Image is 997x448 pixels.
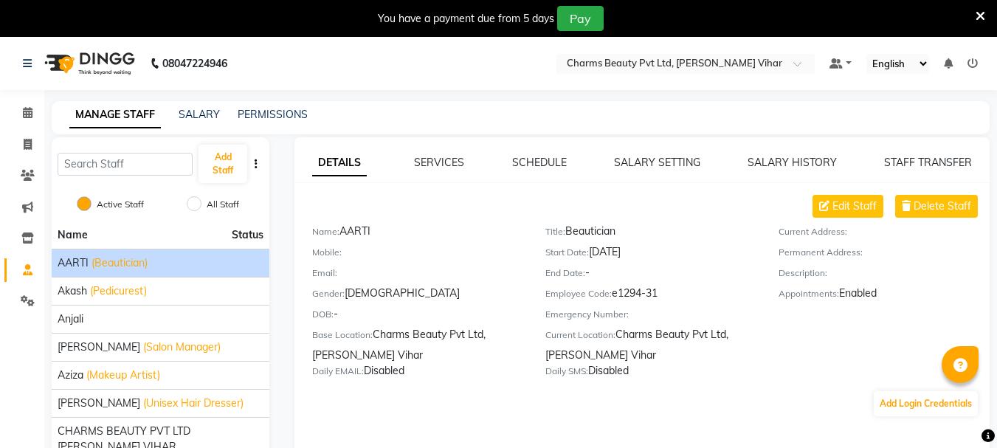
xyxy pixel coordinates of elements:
a: SERVICES [414,156,464,169]
span: (Pedicurest) [90,283,147,299]
div: e1294-31 [545,286,756,306]
label: DOB: [312,308,334,321]
button: Edit Staff [813,195,883,218]
span: Aziza [58,368,83,383]
span: (Salon Manager) [143,340,221,355]
span: Status [232,227,263,243]
label: Emergency Number: [545,308,629,321]
label: Mobile: [312,246,342,259]
a: STAFF TRANSFER [884,156,972,169]
div: You have a payment due from 5 days [378,11,554,27]
label: Start Date: [545,246,589,259]
div: [DEMOGRAPHIC_DATA] [312,286,523,306]
label: Gender: [312,287,345,300]
a: MANAGE STAFF [69,102,161,128]
span: Anjali [58,311,83,327]
label: Title: [545,225,565,238]
div: Disabled [545,363,756,384]
label: End Date: [545,266,585,280]
span: (Makeup Artist) [86,368,160,383]
label: All Staff [207,198,239,211]
span: Delete Staff [914,199,971,214]
div: - [545,265,756,286]
iframe: chat widget [935,389,982,433]
div: AARTI [312,224,523,244]
button: Delete Staff [895,195,978,218]
label: Current Address: [779,225,847,238]
div: - [312,306,523,327]
a: PERMISSIONS [238,108,308,121]
label: Active Staff [97,198,144,211]
b: 08047224946 [162,43,227,84]
label: Daily SMS: [545,365,588,378]
div: Charms Beauty Pvt Ltd, [PERSON_NAME] Vihar [545,327,756,363]
a: SALARY [179,108,220,121]
span: AARTI [58,255,89,271]
label: Permanent Address: [779,246,863,259]
span: Edit Staff [832,199,877,214]
a: SALARY HISTORY [748,156,837,169]
a: SCHEDULE [512,156,567,169]
span: [PERSON_NAME] [58,396,140,411]
span: [PERSON_NAME] [58,340,140,355]
a: SALARY SETTING [614,156,700,169]
div: Charms Beauty Pvt Ltd, [PERSON_NAME] Vihar [312,327,523,363]
span: (Unisex Hair Dresser) [143,396,244,411]
input: Search Staff [58,153,193,176]
img: logo [38,43,139,84]
label: Current Location: [545,328,615,342]
label: Employee Code: [545,287,612,300]
label: Daily EMAIL: [312,365,364,378]
label: Name: [312,225,339,238]
div: Enabled [779,286,990,306]
span: (Beautician) [92,255,148,271]
label: Description: [779,266,827,280]
label: Base Location: [312,328,373,342]
button: Add Staff [199,145,247,183]
label: Email: [312,266,337,280]
span: Name [58,228,88,241]
label: Appointments: [779,287,839,300]
div: Beautician [545,224,756,244]
button: Add Login Credentials [874,391,978,416]
span: Akash [58,283,87,299]
div: [DATE] [545,244,756,265]
a: DETAILS [312,150,367,176]
button: Pay [557,6,604,31]
div: Disabled [312,363,523,384]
